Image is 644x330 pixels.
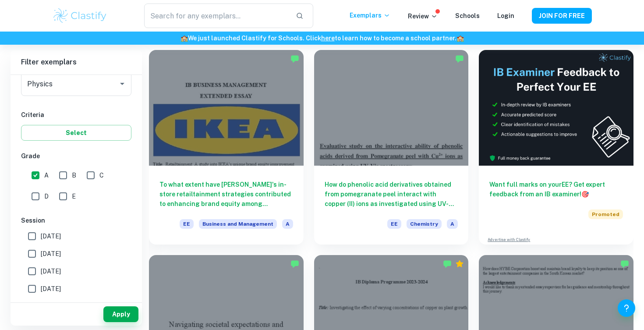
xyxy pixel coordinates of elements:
[479,50,633,166] img: Thumbnail
[144,4,289,28] input: Search for any exemplars...
[455,259,464,268] div: Premium
[532,8,592,24] button: JOIN FOR FREE
[52,7,108,25] img: Clastify logo
[41,284,61,294] span: [DATE]
[488,237,530,243] a: Advertise with Clastify
[199,219,277,229] span: Business and Management
[72,192,76,201] span: E
[44,192,49,201] span: D
[290,54,299,63] img: Marked
[588,209,623,219] span: Promoted
[11,50,142,75] h6: Filter exemplars
[44,170,49,180] span: A
[443,259,452,268] img: Marked
[149,50,304,245] a: To what extent have [PERSON_NAME]'s in-store retailtainment strategies contributed to enhancing b...
[290,259,299,268] img: Marked
[456,35,464,42] span: 🏫
[479,50,633,245] a: Want full marks on yourEE? Get expert feedback from an IB examiner!PromotedAdvertise with Clastify
[41,249,61,259] span: [DATE]
[489,180,623,199] h6: Want full marks on your EE ? Get expert feedback from an IB examiner!
[350,11,390,20] p: Exemplars
[497,12,514,19] a: Login
[455,54,464,63] img: Marked
[581,191,589,198] span: 🎯
[387,219,401,229] span: EE
[314,50,469,245] a: How do phenolic acid derivatives obtained from pomegranate peel interact with copper (II) ions as...
[72,170,76,180] span: B
[180,35,188,42] span: 🏫
[159,180,293,209] h6: To what extent have [PERSON_NAME]'s in-store retailtainment strategies contributed to enhancing b...
[321,35,335,42] a: here
[407,219,442,229] span: Chemistry
[116,78,128,90] button: Open
[41,231,61,241] span: [DATE]
[447,219,458,229] span: A
[103,306,138,322] button: Apply
[21,216,131,225] h6: Session
[99,170,104,180] span: C
[408,11,438,21] p: Review
[282,219,293,229] span: A
[21,110,131,120] h6: Criteria
[325,180,458,209] h6: How do phenolic acid derivatives obtained from pomegranate peel interact with copper (II) ions as...
[21,151,131,161] h6: Grade
[620,259,629,268] img: Marked
[2,33,642,43] h6: We just launched Clastify for Schools. Click to learn how to become a school partner.
[455,12,480,19] a: Schools
[180,219,194,229] span: EE
[618,299,635,317] button: Help and Feedback
[21,125,131,141] button: Select
[41,266,61,276] span: [DATE]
